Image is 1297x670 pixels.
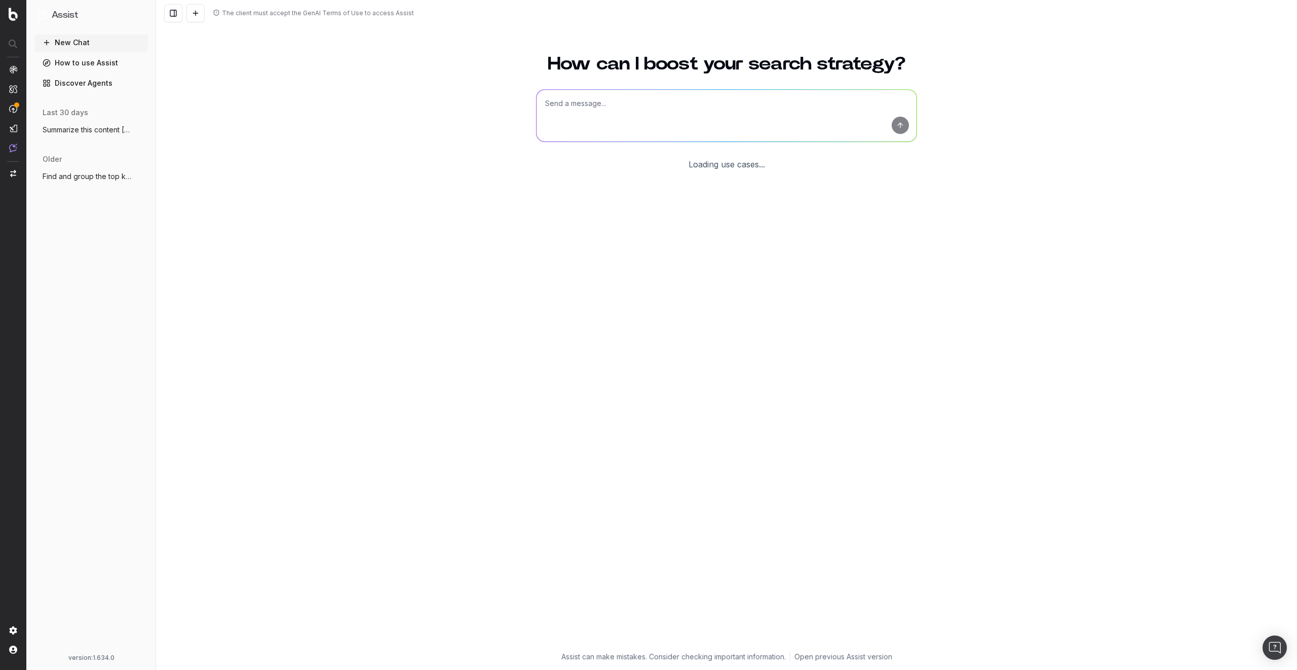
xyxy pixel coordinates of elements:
h1: How can I boost your search strategy? [536,55,917,73]
img: Switch project [10,170,16,177]
img: Analytics [9,65,17,74]
button: Find and group the top keywords for hack [34,168,148,185]
button: Assist [39,8,144,22]
span: Summarize this content [URL][PERSON_NAME] [43,125,132,135]
img: Intelligence [9,85,17,93]
img: Studio [9,124,17,132]
img: My account [9,646,17,654]
div: version: 1.634.0 [39,654,144,662]
img: Assist [9,144,17,152]
span: Find and group the top keywords for hack [43,171,132,182]
img: Botify logo [9,8,18,21]
a: Discover Agents [34,75,148,91]
a: Open previous Assist version [794,652,892,662]
div: Loading use cases... [689,158,765,170]
h1: Assist [52,8,78,22]
div: Open Intercom Messenger [1263,636,1287,660]
a: How to use Assist [34,55,148,71]
span: last 30 days [43,108,88,118]
img: Assist [39,10,48,20]
div: The client must accept the GenAI Terms of Use to access Assist [222,9,414,17]
p: Assist can make mistakes. Consider checking important information. [561,652,786,662]
img: Setting [9,626,17,634]
button: Summarize this content [URL][PERSON_NAME] [34,122,148,138]
img: Activation [9,104,17,113]
button: New Chat [34,34,148,51]
span: older [43,154,62,164]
